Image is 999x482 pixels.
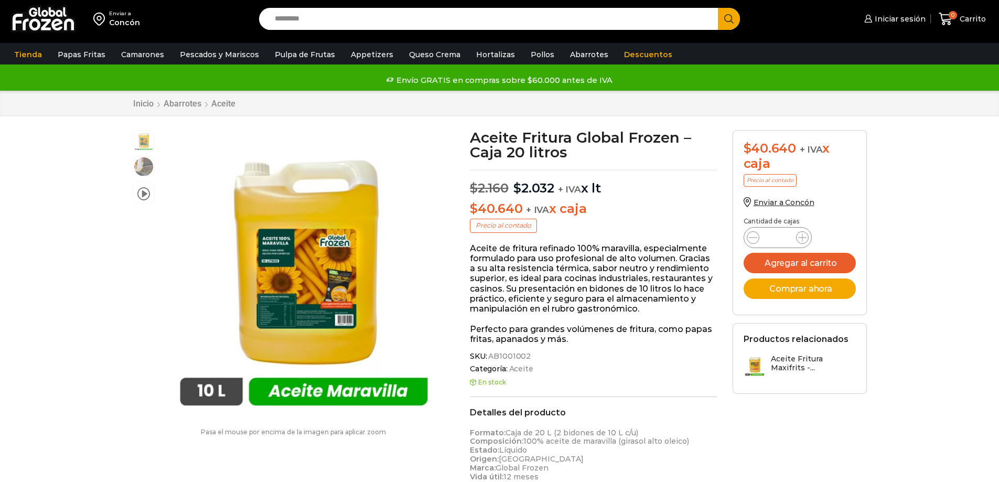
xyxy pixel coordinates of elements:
span: aceite maravilla [133,131,154,152]
bdi: 2.032 [513,180,554,196]
span: SKU: [470,352,717,361]
p: x lt [470,170,717,196]
span: $ [470,201,478,216]
p: Cantidad de cajas [744,218,856,225]
span: AB1001002 [487,352,531,361]
span: Enviar a Concón [754,198,814,207]
span: + IVA [800,144,823,155]
p: Perfecto para grandes volúmenes de fritura, como papas fritas, apanados y más. [470,324,717,344]
strong: Composición: [470,436,523,446]
a: Aceite Fritura Maxifrits -... [744,355,856,377]
strong: Marca: [470,463,496,473]
h3: Aceite Fritura Maxifrits -... [771,355,856,372]
strong: Origen: [470,454,499,464]
a: Iniciar sesión [862,8,926,29]
div: Enviar a [109,10,140,17]
a: Enviar a Concón [744,198,814,207]
nav: Breadcrumb [133,99,236,109]
p: x caja [470,201,717,217]
a: Aceite [508,365,533,373]
a: Aceite [211,99,236,109]
a: Tienda [9,45,47,65]
div: Concón [109,17,140,28]
p: En stock [470,379,717,386]
p: Precio al contado [470,219,537,232]
a: Queso Crema [404,45,466,65]
a: 0 Carrito [936,7,989,31]
span: Categoría: [470,365,717,373]
a: Abarrotes [163,99,202,109]
bdi: 40.640 [470,201,522,216]
h1: Aceite Fritura Global Frozen – Caja 20 litros [470,130,717,159]
span: + IVA [526,205,549,215]
bdi: 2.160 [470,180,509,196]
p: Pasa el mouse por encima de la imagen para aplicar zoom [133,429,455,436]
span: aceite para freir [133,156,154,177]
span: $ [470,180,478,196]
a: Papas Fritas [52,45,111,65]
button: Search button [718,8,740,30]
strong: Formato: [470,428,506,437]
img: address-field-icon.svg [93,10,109,28]
a: Pescados y Mariscos [175,45,264,65]
button: Agregar al carrito [744,253,856,273]
a: Camarones [116,45,169,65]
strong: Vida útil: [470,472,503,481]
bdi: 40.640 [744,141,796,156]
p: Aceite de fritura refinado 100% maravilla, especialmente formulado para uso profesional de alto v... [470,243,717,314]
a: Abarrotes [565,45,614,65]
a: Inicio [133,99,154,109]
div: x caja [744,141,856,172]
button: Comprar ahora [744,279,856,299]
a: Pulpa de Frutas [270,45,340,65]
span: + IVA [558,184,581,195]
input: Product quantity [768,230,788,245]
span: $ [744,141,751,156]
a: Descuentos [619,45,678,65]
span: 0 [949,11,957,19]
p: Precio al contado [744,174,797,187]
a: Appetizers [346,45,399,65]
h2: Detalles del producto [470,408,717,417]
strong: Estado: [470,445,499,455]
span: Iniciar sesión [872,14,926,24]
h2: Productos relacionados [744,334,848,344]
span: Carrito [957,14,986,24]
a: Hortalizas [471,45,520,65]
span: $ [513,180,521,196]
a: Pollos [525,45,560,65]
